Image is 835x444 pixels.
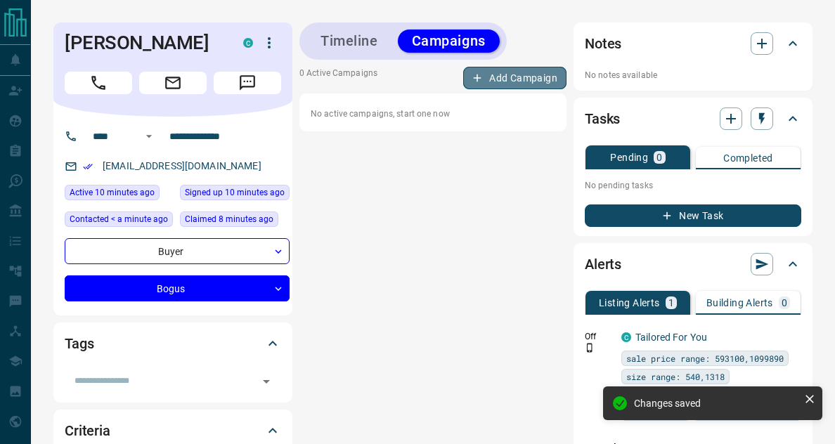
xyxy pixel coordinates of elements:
[635,332,707,343] a: Tailored For You
[585,204,801,227] button: New Task
[185,212,273,226] span: Claimed 8 minutes ago
[585,102,801,136] div: Tasks
[626,351,784,365] span: sale price range: 593100,1099890
[706,298,773,308] p: Building Alerts
[585,175,801,196] p: No pending tasks
[782,298,787,308] p: 0
[585,247,801,281] div: Alerts
[656,152,662,162] p: 0
[185,185,285,200] span: Signed up 10 minutes ago
[180,211,290,231] div: Mon Aug 18 2025
[621,332,631,342] div: condos.ca
[180,185,290,204] div: Mon Aug 18 2025
[626,370,725,384] span: size range: 540,1318
[243,38,253,48] div: condos.ca
[585,69,801,81] p: No notes available
[65,72,132,94] span: Call
[299,67,377,89] p: 0 Active Campaigns
[65,419,110,442] h2: Criteria
[103,160,261,171] a: [EMAIL_ADDRESS][DOMAIN_NAME]
[83,162,93,171] svg: Email Verified
[65,275,290,301] div: Bogus
[65,327,281,360] div: Tags
[463,67,567,89] button: Add Campaign
[65,238,290,264] div: Buyer
[599,298,660,308] p: Listing Alerts
[306,30,392,53] button: Timeline
[139,72,207,94] span: Email
[585,27,801,60] div: Notes
[70,185,155,200] span: Active 10 minutes ago
[70,212,168,226] span: Contacted < a minute ago
[65,185,173,204] div: Mon Aug 18 2025
[65,32,222,54] h1: [PERSON_NAME]
[585,32,621,55] h2: Notes
[585,253,621,275] h2: Alerts
[65,211,173,231] div: Mon Aug 18 2025
[723,153,773,163] p: Completed
[214,72,281,94] span: Message
[141,128,157,145] button: Open
[585,107,620,130] h2: Tasks
[311,107,555,120] p: No active campaigns, start one now
[585,330,613,343] p: Off
[65,332,93,355] h2: Tags
[634,398,798,409] div: Changes saved
[257,372,276,391] button: Open
[610,152,648,162] p: Pending
[585,343,595,353] svg: Push Notification Only
[668,298,674,308] p: 1
[398,30,500,53] button: Campaigns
